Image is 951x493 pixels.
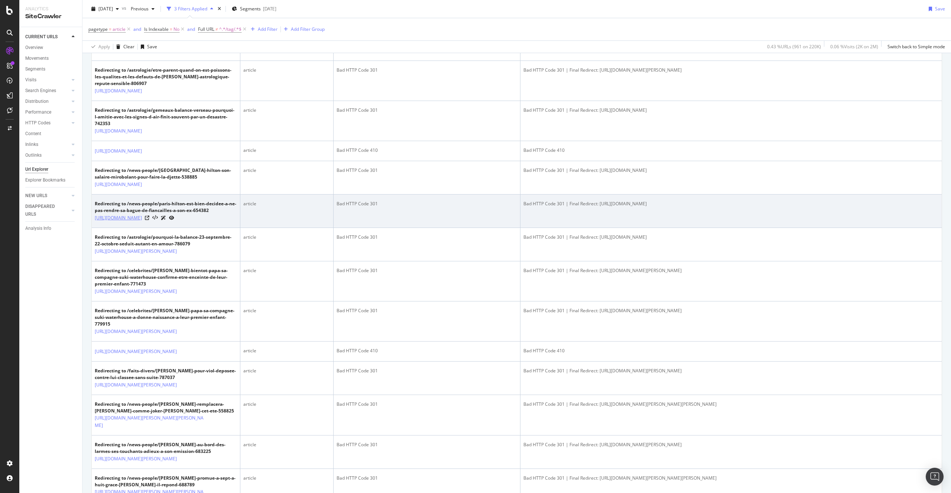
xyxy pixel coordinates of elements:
[281,25,325,34] button: Add Filter Group
[25,203,69,218] a: DISAPPEARED URLS
[95,328,177,335] a: [URL][DOMAIN_NAME][PERSON_NAME]
[887,43,945,50] div: Switch back to Simple mode
[243,267,330,274] div: article
[243,368,330,374] div: article
[25,151,69,159] a: Outlinks
[95,381,177,389] a: [URL][DOMAIN_NAME][PERSON_NAME]
[123,43,134,50] div: Clear
[113,24,126,35] span: article
[25,12,76,21] div: SiteCrawler
[337,67,517,74] div: Bad HTTP Code 301
[95,214,142,222] a: [URL][DOMAIN_NAME]
[128,6,149,12] span: Previous
[95,307,237,327] div: Redirecting to /celebrites/[PERSON_NAME]-papa-sa-compagne-suki-waterhouse-a-donne-naissance-a-leu...
[25,76,69,84] a: Visits
[25,119,69,127] a: HTTP Codes
[95,127,142,135] a: [URL][DOMAIN_NAME]
[122,5,128,11] span: vs
[25,119,51,127] div: HTTP Codes
[88,41,110,53] button: Apply
[198,26,214,32] span: Full URL
[25,33,69,41] a: CURRENT URLS
[243,307,330,314] div: article
[25,192,69,200] a: NEW URLS
[95,267,237,287] div: Redirecting to /celebrites/[PERSON_NAME]-bientot-papa-sa-compagne-suki-waterhouse-confirme-etre-e...
[95,401,237,414] div: Redirecting to /news-people/[PERSON_NAME]-remplacera-[PERSON_NAME]-comme-joker-[PERSON_NAME]-cet-...
[25,76,36,84] div: Visits
[95,67,237,87] div: Redirecting to /astrologie/etre-parent-quand-on-est-poissons-les-qualites-et-les-defauts-de-[PERS...
[95,200,237,214] div: Redirecting to /news-people/paris-hilton-est-bien-decidee-a-ne-pas-rendre-sa-bague-de-fiancailles...
[25,151,42,159] div: Outlinks
[109,26,111,32] span: =
[243,200,330,207] div: article
[25,225,51,232] div: Analysis Info
[25,203,63,218] div: DISAPPEARED URLS
[187,26,195,32] div: and
[25,44,43,52] div: Overview
[523,234,939,241] div: Bad HTTP Code 301 | Final Redirect: [URL][DOMAIN_NAME]
[95,414,205,429] a: [URL][DOMAIN_NAME][PERSON_NAME][PERSON_NAME]
[337,475,517,481] div: Bad HTTP Code 301
[337,267,517,274] div: Bad HTTP Code 301
[95,147,142,155] a: [URL][DOMAIN_NAME]
[523,368,939,374] div: Bad HTTP Code 301 | Final Redirect: [URL][DOMAIN_NAME][PERSON_NAME]
[243,347,330,354] div: article
[291,26,325,32] div: Add Filter Group
[885,41,945,53] button: Switch back to Simple mode
[935,6,945,12] div: Save
[523,147,939,154] div: Bad HTTP Code 410
[248,25,277,34] button: Add Filter
[133,26,141,32] div: and
[25,108,51,116] div: Performance
[95,167,237,180] div: Redirecting to /news-people/[GEOGRAPHIC_DATA]-hilton-son-salaire-mirobolant-pour-faire-la-djette-...
[926,468,944,486] div: Open Intercom Messenger
[88,26,108,32] span: pagetype
[145,216,149,220] a: Visit Online Page
[25,166,77,173] a: Url Explorer
[25,166,48,173] div: Url Explorer
[95,234,237,247] div: Redirecting to /astrologie/pourquoi-la-balance-23-septembre-22-octobre-seduit-autant-en-amour-786079
[95,87,142,95] a: [URL][DOMAIN_NAME]
[95,441,237,455] div: Redirecting to /news-people/[PERSON_NAME]-au-bord-des-larmes-ses-touchants-adieux-a-son-emission-...
[243,67,330,74] div: article
[95,181,142,188] a: [URL][DOMAIN_NAME]
[25,87,69,95] a: Search Engines
[138,41,157,53] button: Save
[258,26,277,32] div: Add Filter
[25,176,65,184] div: Explorer Bookmarks
[174,6,207,12] div: 3 Filters Applied
[25,141,69,148] a: Inlinks
[523,267,939,274] div: Bad HTTP Code 301 | Final Redirect: [URL][DOMAIN_NAME][PERSON_NAME]
[337,347,517,354] div: Bad HTTP Code 410
[243,401,330,408] div: article
[144,26,169,32] span: Is Indexable
[337,167,517,174] div: Bad HTTP Code 301
[88,3,122,15] button: [DATE]
[337,200,517,207] div: Bad HTTP Code 301
[95,368,237,381] div: Redirecting to /faits-divers/[PERSON_NAME]-pour-viol-deposee-contre-lui-classee-sans-suite-787037
[243,147,330,154] div: article
[170,26,172,32] span: =
[161,214,166,222] a: AI Url Details
[523,200,939,207] div: Bad HTTP Code 301 | Final Redirect: [URL][DOMAIN_NAME]
[173,24,179,35] span: No
[240,6,261,12] span: Segments
[25,108,69,116] a: Performance
[523,347,939,354] div: Bad HTTP Code 410
[133,26,141,33] button: and
[243,167,330,174] div: article
[25,44,77,52] a: Overview
[243,107,330,114] div: article
[98,43,110,50] div: Apply
[337,107,517,114] div: Bad HTTP Code 301
[25,98,69,105] a: Distribution
[25,6,76,12] div: Analytics
[523,307,939,314] div: Bad HTTP Code 301 | Final Redirect: [URL][DOMAIN_NAME][PERSON_NAME]
[523,401,939,408] div: Bad HTTP Code 301 | Final Redirect: [URL][DOMAIN_NAME][PERSON_NAME][PERSON_NAME]
[25,98,49,105] div: Distribution
[95,288,177,295] a: [URL][DOMAIN_NAME][PERSON_NAME]
[216,5,223,13] div: times
[337,147,517,154] div: Bad HTTP Code 410
[152,215,158,221] button: View HTML Source
[164,3,216,15] button: 3 Filters Applied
